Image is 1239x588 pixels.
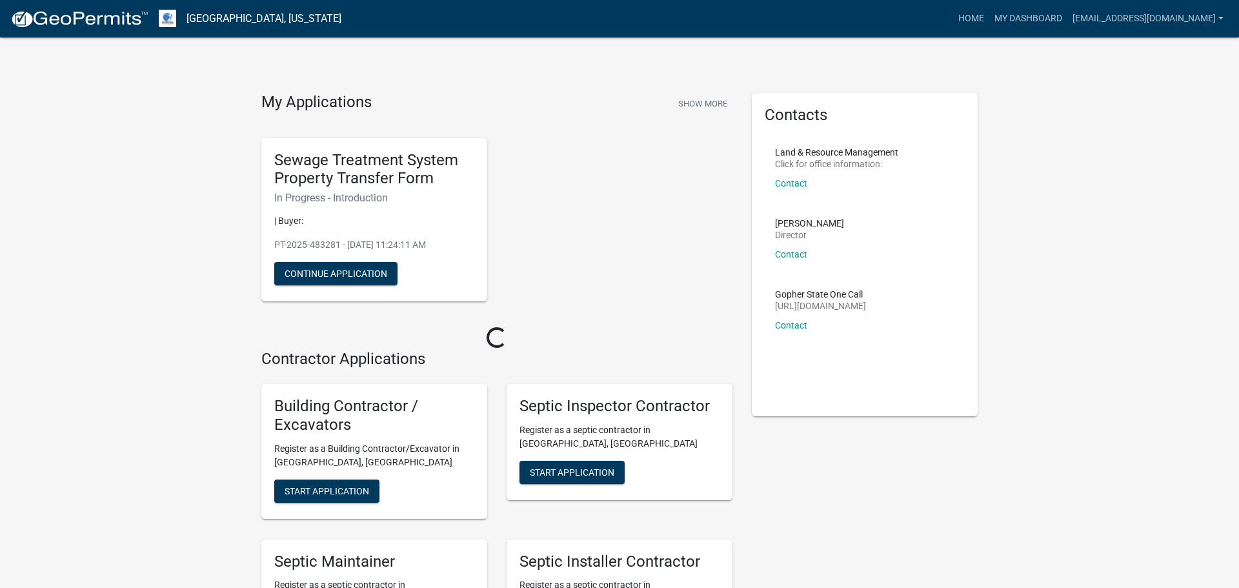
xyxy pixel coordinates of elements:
[765,106,965,125] h5: Contacts
[159,10,176,27] img: Otter Tail County, Minnesota
[775,159,898,168] p: Click for office information:
[775,249,807,259] a: Contact
[274,480,379,503] button: Start Application
[274,553,474,571] h5: Septic Maintainer
[775,230,844,239] p: Director
[519,423,720,451] p: Register as a septic contractor in [GEOGRAPHIC_DATA], [GEOGRAPHIC_DATA]
[519,397,720,416] h5: Septic Inspector Contractor
[261,93,372,112] h4: My Applications
[989,6,1067,31] a: My Dashboard
[274,192,474,204] h6: In Progress - Introduction
[274,262,398,285] button: Continue Application
[775,178,807,188] a: Contact
[1067,6,1229,31] a: [EMAIL_ADDRESS][DOMAIN_NAME]
[530,467,614,477] span: Start Application
[775,219,844,228] p: [PERSON_NAME]
[274,397,474,434] h5: Building Contractor / Excavators
[285,485,369,496] span: Start Application
[519,461,625,484] button: Start Application
[775,301,866,310] p: [URL][DOMAIN_NAME]
[775,320,807,330] a: Contact
[274,442,474,469] p: Register as a Building Contractor/Excavator in [GEOGRAPHIC_DATA], [GEOGRAPHIC_DATA]
[673,93,732,114] button: Show More
[953,6,989,31] a: Home
[274,238,474,252] p: PT-2025-483281 - [DATE] 11:24:11 AM
[274,214,474,228] p: | Buyer:
[274,151,474,188] h5: Sewage Treatment System Property Transfer Form
[775,148,898,157] p: Land & Resource Management
[519,553,720,571] h5: Septic Installer Contractor
[261,350,732,369] h4: Contractor Applications
[775,290,866,299] p: Gopher State One Call
[186,8,341,30] a: [GEOGRAPHIC_DATA], [US_STATE]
